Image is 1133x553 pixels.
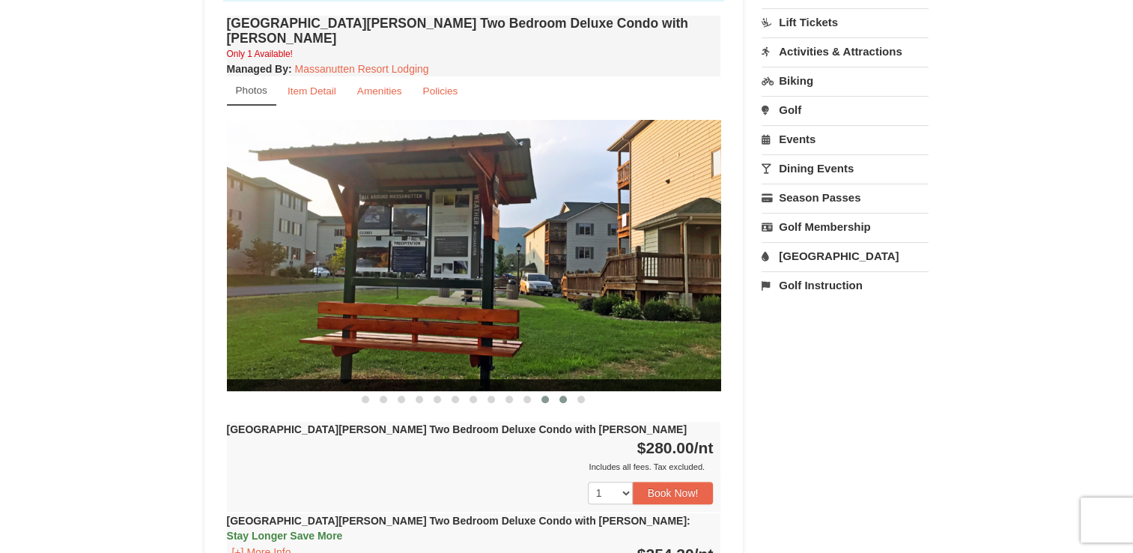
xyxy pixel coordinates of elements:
[762,271,929,299] a: Golf Instruction
[227,515,690,542] strong: [GEOGRAPHIC_DATA][PERSON_NAME] Two Bedroom Deluxe Condo with [PERSON_NAME]
[694,439,714,456] span: /nt
[762,8,929,36] a: Lift Tickets
[357,85,402,97] small: Amenities
[295,63,429,75] a: Massanutten Resort Lodging
[422,85,458,97] small: Policies
[347,76,412,106] a: Amenities
[227,423,687,435] strong: [GEOGRAPHIC_DATA][PERSON_NAME] Two Bedroom Deluxe Condo with [PERSON_NAME]
[227,16,721,46] h4: [GEOGRAPHIC_DATA][PERSON_NAME] Two Bedroom Deluxe Condo with [PERSON_NAME]
[413,76,467,106] a: Policies
[227,530,343,542] span: Stay Longer Save More
[762,242,929,270] a: [GEOGRAPHIC_DATA]
[227,76,276,106] a: Photos
[278,76,346,106] a: Item Detail
[227,63,292,75] strong: :
[762,125,929,153] a: Events
[762,213,929,241] a: Golf Membership
[288,85,336,97] small: Item Detail
[687,515,690,527] span: :
[762,96,929,124] a: Golf
[762,184,929,211] a: Season Passes
[227,459,714,474] div: Includes all fees. Tax excluded.
[637,439,714,456] strong: $280.00
[227,49,293,59] small: Only 1 Available!
[762,37,929,65] a: Activities & Attractions
[236,85,267,96] small: Photos
[227,120,721,390] img: 18876286-147-e4e10031.jpg
[227,63,288,75] span: Managed By
[762,154,929,182] a: Dining Events
[762,67,929,94] a: Biking
[633,482,714,504] button: Book Now!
